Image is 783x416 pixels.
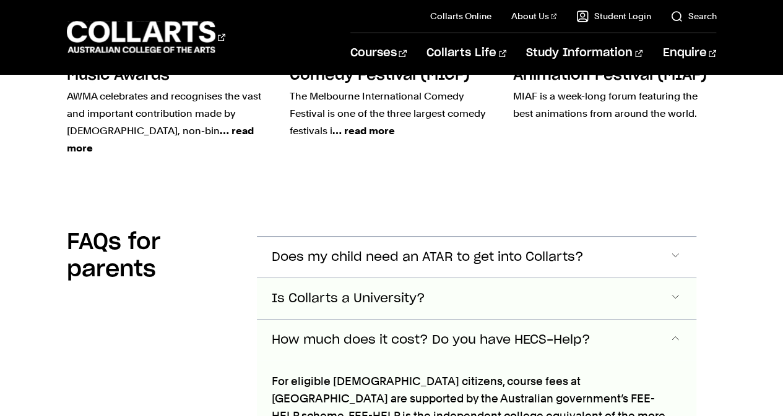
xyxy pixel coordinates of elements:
[670,10,716,22] a: Search
[67,88,270,157] p: AWMA celebrates and recognises the vast and important contribution made by [DEMOGRAPHIC_DATA], no...
[257,320,697,360] button: How much does it cost? Do you have HECS-Help?
[526,33,642,74] a: Study Information
[67,19,225,54] div: Go to homepage
[272,333,590,347] span: How much does it cost? Do you have HECS-Help?
[257,278,697,319] button: Is Collarts a University?
[272,292,425,306] span: Is Collarts a University?
[290,88,493,140] p: The Melbourne International Comedy Festival is one of the three largest comedy festivals i
[513,88,717,122] p: MIAF is a week-long forum featuring the best animations from around the world.
[430,10,491,22] a: Collarts Online
[257,237,697,278] button: Does my child need an ATAR to get into Collarts?
[662,33,716,74] a: Enquire
[576,10,651,22] a: Student Login
[67,229,237,283] h2: FAQs for parents
[511,10,557,22] a: About Us
[272,250,584,265] span: Does my child need an ATAR to get into Collarts?
[426,33,506,74] a: Collarts Life
[332,125,395,137] span: … read more
[350,33,407,74] a: Courses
